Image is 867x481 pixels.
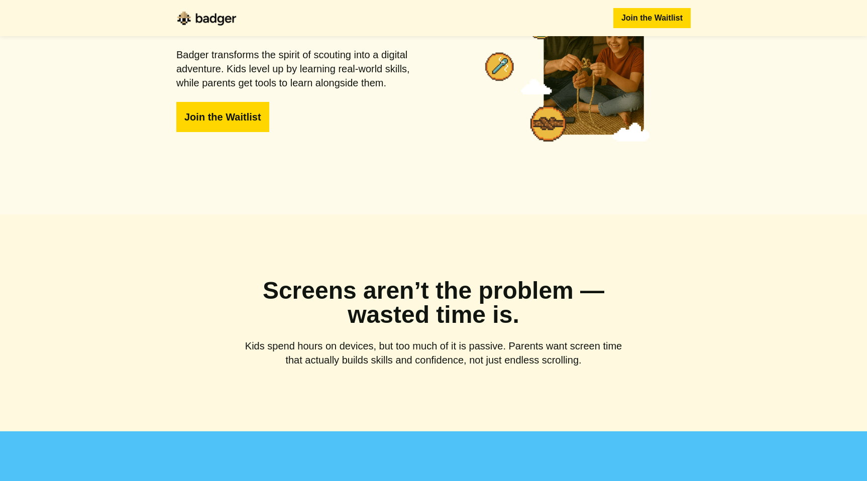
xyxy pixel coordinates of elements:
img: Badger logo [176,10,237,26]
button: Join the Waitlist [176,102,269,132]
button: Join the Waitlist [613,8,691,28]
p: Kids spend hours on devices, but too much of it is passive. Parents want screen time that actuall... [241,339,626,367]
p: Screens aren’t the problem — wasted time is. [241,279,626,327]
p: Badger transforms the spirit of scouting into a digital adventure. Kids level up by learning real... [176,48,425,90]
